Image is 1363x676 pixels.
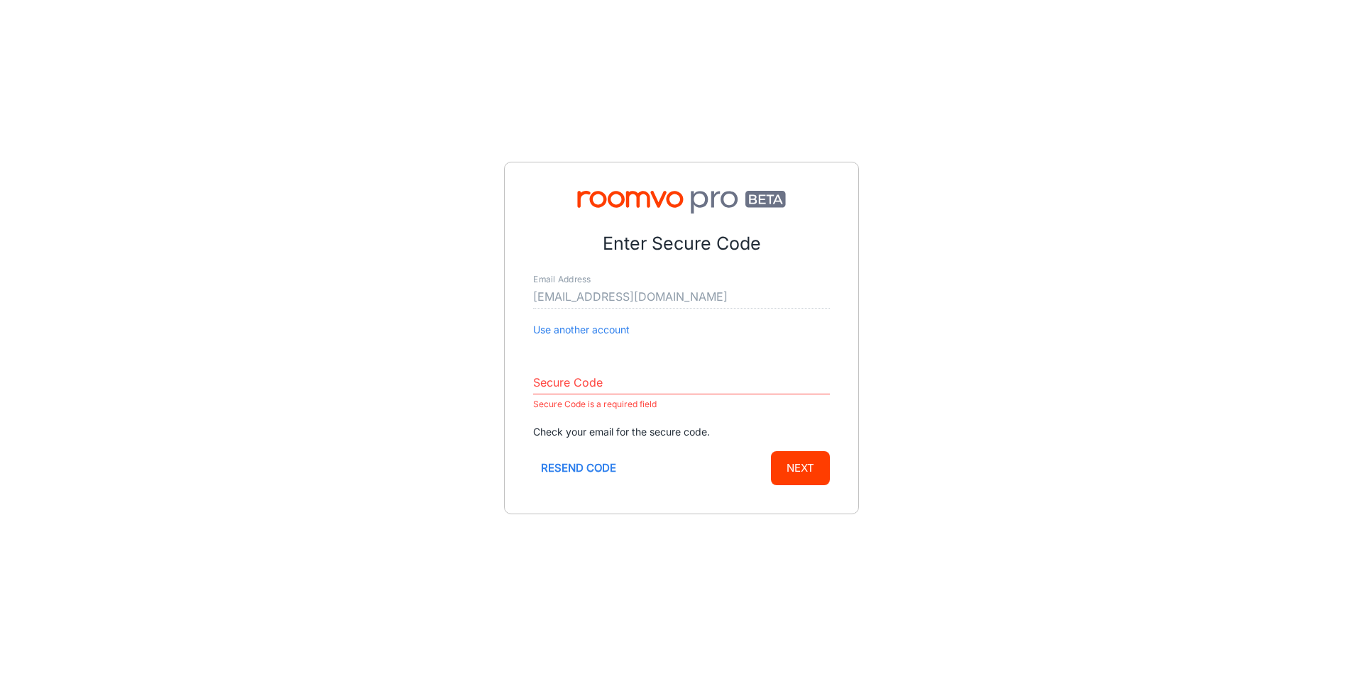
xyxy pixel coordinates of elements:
input: myname@example.com [533,286,830,309]
img: Roomvo PRO Beta [533,191,830,214]
button: Next [771,451,830,485]
label: Email Address [533,274,591,286]
p: Enter Secure Code [533,231,830,257]
p: Secure Code is a required field [533,396,830,413]
button: Resend code [533,451,624,485]
input: Enter secure code [533,372,830,394]
p: Check your email for the secure code. [533,424,830,440]
button: Use another account [533,322,630,338]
